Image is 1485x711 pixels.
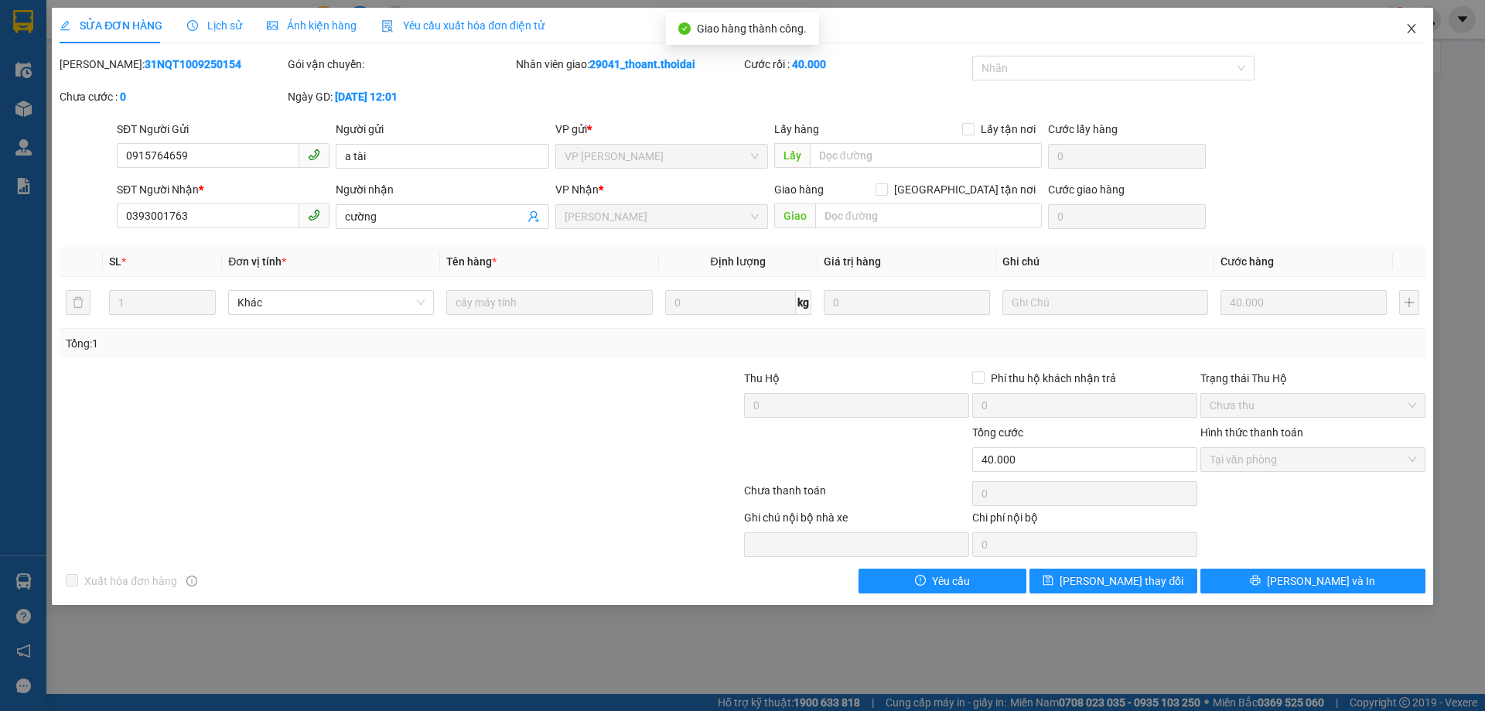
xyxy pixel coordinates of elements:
div: Ghi chú nội bộ nhà xe [744,509,969,532]
span: VP Nguyễn Quốc Trị [565,145,759,168]
span: phone [308,149,320,161]
input: Ghi Chú [1002,290,1208,315]
span: SỬA ĐƠN HÀNG [60,19,162,32]
div: Người nhận [336,181,548,198]
input: Dọc đường [810,143,1042,168]
div: Chi phí nội bộ [972,509,1197,532]
input: 0 [1220,290,1387,315]
b: 40.000 [792,58,826,70]
div: Chưa cước : [60,88,285,105]
button: save[PERSON_NAME] thay đổi [1029,569,1197,593]
span: clock-circle [187,20,198,31]
div: SĐT Người Gửi [117,121,329,138]
span: exclamation-circle [915,575,926,587]
div: Chưa thanh toán [742,482,971,509]
span: Giá trị hàng [824,255,881,268]
span: SL [109,255,121,268]
b: 29041_thoant.thoidai [589,58,695,70]
label: Hình thức thanh toán [1200,426,1303,439]
span: close [1405,22,1418,35]
div: Gói vận chuyển: [288,56,513,73]
span: info-circle [186,576,197,586]
span: check-circle [678,22,691,35]
button: Close [1390,8,1433,51]
img: icon [381,20,394,32]
div: [PERSON_NAME]: [60,56,285,73]
div: Trạng thái Thu Hộ [1200,370,1425,387]
div: VP gửi [555,121,768,138]
th: Ghi chú [996,247,1214,277]
span: Cước hàng [1220,255,1274,268]
label: Cước giao hàng [1048,183,1125,196]
input: Cước giao hàng [1048,204,1206,229]
span: Yêu cầu [932,573,970,590]
span: Lịch sử [187,19,242,32]
span: Lý Nhân [565,205,759,228]
span: Giao hàng thành công. [697,22,807,35]
span: [PERSON_NAME] thay đổi [1060,573,1183,590]
div: Tổng: 1 [66,335,573,352]
span: Tổng cước [972,426,1023,439]
span: [GEOGRAPHIC_DATA] tận nơi [888,181,1042,198]
span: printer [1250,575,1261,587]
span: Giao hàng [774,183,824,196]
b: [DATE] 12:01 [335,91,398,103]
input: Dọc đường [815,203,1042,228]
span: VP Nhận [555,183,599,196]
span: Giao [774,203,815,228]
span: [PERSON_NAME] và In [1267,573,1375,590]
span: Lấy [774,143,810,168]
span: Tên hàng [446,255,497,268]
span: Đơn vị tính [228,255,286,268]
span: Khác [237,291,425,314]
b: 31NQT1009250154 [145,58,241,70]
span: Lấy tận nơi [975,121,1042,138]
button: delete [66,290,90,315]
button: printer[PERSON_NAME] và In [1200,569,1425,593]
div: SĐT Người Nhận [117,181,329,198]
div: Người gửi [336,121,548,138]
span: Chưa thu [1210,394,1416,417]
span: picture [267,20,278,31]
button: plus [1399,290,1419,315]
span: Yêu cầu xuất hóa đơn điện tử [381,19,544,32]
span: Tại văn phòng [1210,448,1416,471]
button: exclamation-circleYêu cầu [859,569,1026,593]
b: 0 [120,91,126,103]
input: VD: Bàn, Ghế [446,290,652,315]
span: Lấy hàng [774,123,819,135]
span: user-add [527,210,540,223]
span: save [1043,575,1053,587]
input: 0 [824,290,990,315]
span: Định lượng [711,255,766,268]
span: edit [60,20,70,31]
input: Cước lấy hàng [1048,144,1206,169]
label: Cước lấy hàng [1048,123,1118,135]
div: Ngày GD: [288,88,513,105]
span: Ảnh kiện hàng [267,19,357,32]
span: kg [796,290,811,315]
div: Cước rồi : [744,56,969,73]
span: Phí thu hộ khách nhận trả [985,370,1122,387]
span: Thu Hộ [744,372,780,385]
span: Xuất hóa đơn hàng [78,573,183,590]
span: phone [308,209,320,221]
div: Nhân viên giao: [516,56,741,73]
